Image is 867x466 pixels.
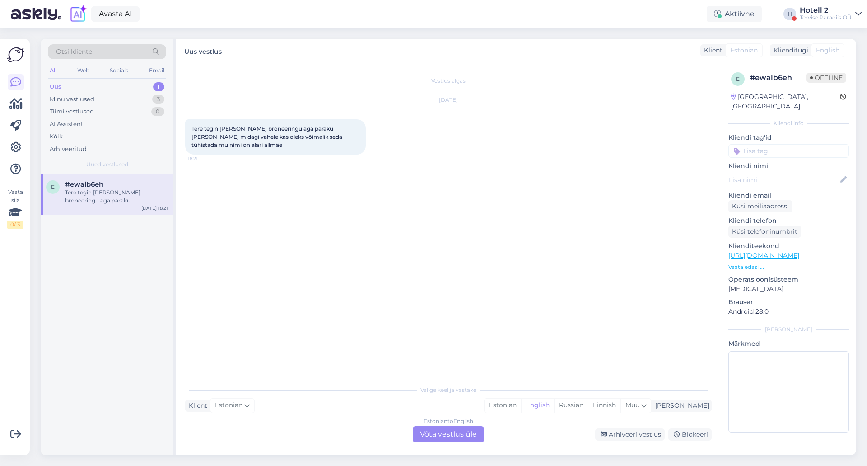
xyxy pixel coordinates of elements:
[141,205,168,212] div: [DATE] 18:21
[728,251,799,259] a: [URL][DOMAIN_NAME]
[806,73,846,83] span: Offline
[50,107,94,116] div: Tiimi vestlused
[728,241,849,251] p: Klienditeekond
[184,44,222,56] label: Uus vestlus
[50,145,87,154] div: Arhiveeritud
[48,65,58,76] div: All
[147,65,166,76] div: Email
[185,386,712,394] div: Valige keel ja vastake
[50,132,63,141] div: Kõik
[188,155,222,162] span: 18:21
[485,399,521,412] div: Estonian
[554,399,588,412] div: Russian
[728,200,792,212] div: Küsi meiliaadressi
[652,401,709,410] div: [PERSON_NAME]
[108,65,130,76] div: Socials
[800,14,852,21] div: Tervise Paradiis OÜ
[86,160,128,169] span: Uued vestlused
[800,7,862,21] a: Hotell 2Tervise Paradiis OÜ
[731,92,840,111] div: [GEOGRAPHIC_DATA], [GEOGRAPHIC_DATA]
[595,428,665,441] div: Arhiveeri vestlus
[728,297,849,307] p: Brauser
[736,75,740,82] span: e
[625,401,639,409] span: Muu
[770,46,808,55] div: Klienditugi
[151,107,164,116] div: 0
[56,47,92,56] span: Otsi kliente
[728,284,849,294] p: [MEDICAL_DATA]
[700,46,722,55] div: Klient
[50,120,83,129] div: AI Assistent
[800,7,852,14] div: Hotell 2
[728,226,801,238] div: Küsi telefoninumbrit
[730,46,758,55] span: Estonian
[728,191,849,200] p: Kliendi email
[728,119,849,127] div: Kliendi info
[728,216,849,226] p: Kliendi telefon
[728,339,849,348] p: Märkmed
[413,426,484,442] div: Võta vestlus üle
[185,401,207,410] div: Klient
[729,175,839,185] input: Lisa nimi
[707,6,762,22] div: Aktiivne
[588,399,620,412] div: Finnish
[50,82,61,91] div: Uus
[728,144,849,158] input: Lisa tag
[728,275,849,284] p: Operatsioonisüsteem
[65,180,103,188] span: #ewalb6eh
[424,417,473,425] div: Estonian to English
[215,400,242,410] span: Estonian
[728,307,849,316] p: Android 28.0
[728,133,849,142] p: Kliendi tag'id
[668,428,712,441] div: Blokeeri
[185,77,712,85] div: Vestlus algas
[65,188,168,205] div: Tere tegin [PERSON_NAME] broneeringu aga paraku [PERSON_NAME] midagi vahele kas oleks võimalik se...
[7,46,24,63] img: Askly Logo
[521,399,554,412] div: English
[191,125,344,148] span: Tere tegin [PERSON_NAME] broneeringu aga paraku [PERSON_NAME] midagi vahele kas oleks võimalik se...
[75,65,91,76] div: Web
[153,82,164,91] div: 1
[69,5,88,24] img: explore-ai
[50,95,94,104] div: Minu vestlused
[783,8,796,20] div: H
[91,6,140,22] a: Avasta AI
[728,263,849,271] p: Vaata edasi ...
[750,72,806,83] div: # ewalb6eh
[7,188,23,229] div: Vaata siia
[7,221,23,229] div: 0 / 3
[728,161,849,171] p: Kliendi nimi
[51,184,55,190] span: e
[185,96,712,104] div: [DATE]
[152,95,164,104] div: 3
[728,325,849,334] div: [PERSON_NAME]
[816,46,839,55] span: English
